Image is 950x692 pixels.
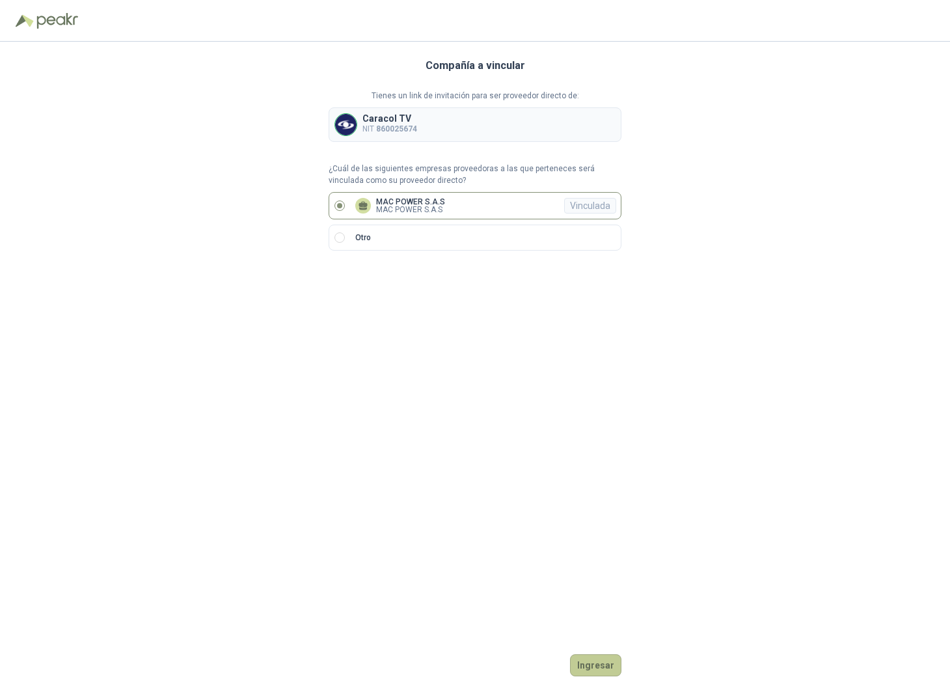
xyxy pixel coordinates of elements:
[362,114,417,123] p: Caracol TV
[376,124,417,133] b: 860025674
[362,123,417,135] p: NIT
[335,114,357,135] img: Company Logo
[570,654,621,676] button: Ingresar
[376,206,445,214] p: MAC POWER S.A.S
[376,198,445,206] p: MAC POWER S.A.S
[564,198,616,214] div: Vinculada
[426,57,525,74] h3: Compañía a vincular
[355,232,371,244] p: Otro
[329,90,621,102] p: Tienes un link de invitación para ser proveedor directo de:
[16,14,34,27] img: Logo
[36,13,78,29] img: Peakr
[329,163,621,187] p: ¿Cuál de las siguientes empresas proveedoras a las que perteneces será vinculada como su proveedo...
